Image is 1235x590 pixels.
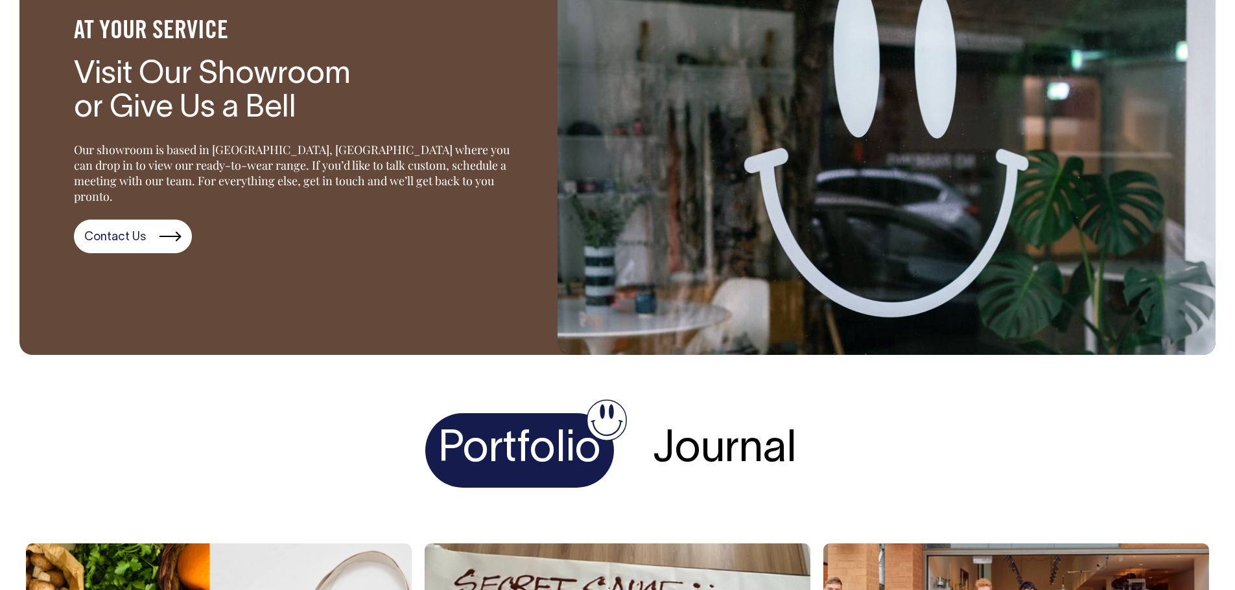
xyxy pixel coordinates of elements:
[74,18,519,45] h4: AT YOUR SERVICE
[74,220,192,253] a: Contact Us
[74,142,519,204] p: Our showroom is based in [GEOGRAPHIC_DATA], [GEOGRAPHIC_DATA] where you can drop in to view our r...
[74,58,519,127] h3: Visit Our Showroom or Give Us a Bell
[425,413,614,488] h4: Portfolio
[640,413,810,488] h4: Journal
